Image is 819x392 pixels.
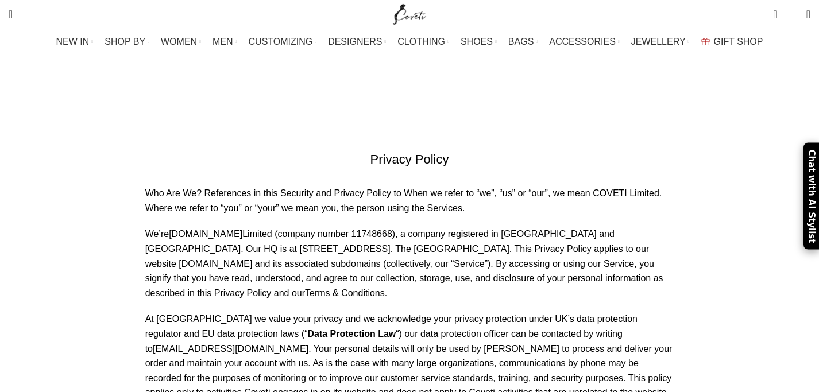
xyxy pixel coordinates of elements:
a: NEW IN [56,30,94,53]
div: Main navigation [3,30,816,53]
span: WOMEN [161,36,197,47]
span: 1 [774,6,783,14]
span: CUSTOMIZING [249,36,313,47]
a: Search [3,3,18,26]
span: CLOTHING [397,36,445,47]
h1: Privacy Policy [331,66,488,96]
a: Terms & Conditions [305,288,385,298]
span: DESIGNERS [328,36,382,47]
span: 0 [789,11,797,20]
span: SHOP BY [105,36,145,47]
a: SHOES [461,30,497,53]
a: [DOMAIN_NAME] [169,229,242,239]
span: NEW IN [56,36,90,47]
a: 1 [767,3,783,26]
a: CLOTHING [397,30,449,53]
a: GIFT SHOP [701,30,763,53]
a: MEN [213,30,237,53]
span: Privacy Policy [396,104,459,114]
span: SHOES [461,36,493,47]
strong: Data Protection Law [307,329,396,339]
span: MEN [213,36,233,47]
a: SHOP BY [105,30,149,53]
p: We’re Limited (company number 11748668), a company registered in [GEOGRAPHIC_DATA] and [GEOGRAPHI... [145,227,674,300]
a: WOMEN [161,30,201,53]
a: JEWELLERY [631,30,690,53]
a: DESIGNERS [328,30,386,53]
a: [EMAIL_ADDRESS][DOMAIN_NAME] [153,344,308,354]
span: GIFT SHOP [714,36,763,47]
a: Site logo [391,9,429,18]
span: ACCESSORIES [549,36,616,47]
p: Who Are We? References in this Security and Privacy Policy to When we refer to “we”, “us” or “our... [145,186,674,215]
h1: Privacy Policy [370,151,449,169]
img: GiftBag [701,38,710,45]
a: CUSTOMIZING [249,30,317,53]
a: ACCESSORIES [549,30,620,53]
span: JEWELLERY [631,36,686,47]
a: BAGS [508,30,538,53]
span: BAGS [508,36,534,47]
div: My Wishlist [786,3,798,26]
a: Home [360,104,385,114]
